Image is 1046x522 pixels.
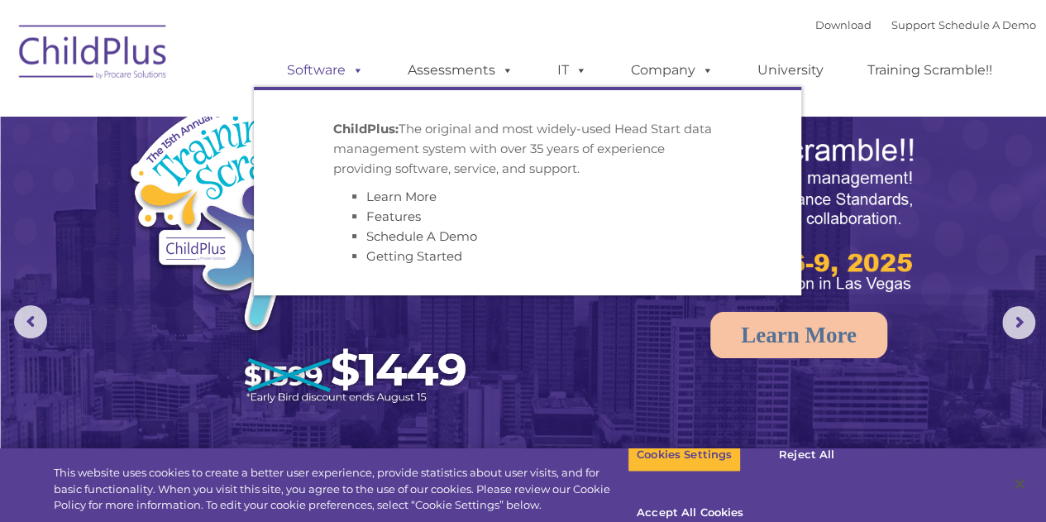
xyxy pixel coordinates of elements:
[815,18,872,31] a: Download
[628,438,741,472] button: Cookies Settings
[366,189,437,204] a: Learn More
[333,121,399,136] strong: ChildPlus:
[541,54,604,87] a: IT
[391,54,530,87] a: Assessments
[230,109,280,122] span: Last name
[755,438,858,472] button: Reject All
[366,228,477,244] a: Schedule A Demo
[851,54,1009,87] a: Training Scramble!!
[891,18,935,31] a: Support
[710,312,887,358] a: Learn More
[939,18,1036,31] a: Schedule A Demo
[815,18,1036,31] font: |
[366,248,462,264] a: Getting Started
[11,13,176,96] img: ChildPlus by Procare Solutions
[741,54,840,87] a: University
[230,177,300,189] span: Phone number
[614,54,730,87] a: Company
[366,208,421,224] a: Features
[333,119,722,179] p: The original and most widely-used Head Start data management system with over 35 years of experie...
[54,465,628,514] div: This website uses cookies to create a better user experience, provide statistics about user visit...
[270,54,380,87] a: Software
[1001,466,1038,502] button: Close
